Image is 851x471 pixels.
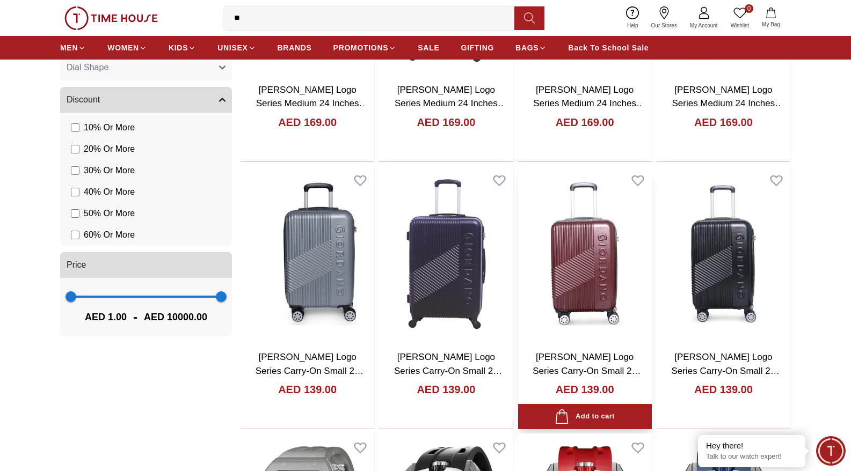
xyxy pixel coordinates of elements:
a: [PERSON_NAME] Logo Series Medium 24 Inches Check- Luggage Silver GR020.24.SLV [256,85,368,136]
a: WOMEN [107,38,147,57]
span: Our Stores [647,21,681,30]
h4: AED 169.00 [417,115,475,130]
span: 20 % Or More [84,143,135,156]
span: 0 [745,4,753,13]
span: Discount [67,93,100,106]
a: BRANDS [278,38,312,57]
button: Add to cart [518,404,652,429]
button: Price [60,252,232,278]
a: Help [621,4,645,32]
a: GIFTING [461,38,494,57]
h4: AED 139.00 [556,382,614,397]
a: [PERSON_NAME] Logo Series Carry-On Small 20 Inches Cabin Luggage Black GR020.20.BLK [672,352,780,403]
img: Giordano Logo Series Carry-On Small 20 Inches Cabin Luggage Navy GR020.20.NVY [379,166,513,342]
a: PROMOTIONS [333,38,397,57]
img: ... [64,6,158,30]
h4: AED 139.00 [278,382,337,397]
a: [PERSON_NAME] Logo Series Medium 24 Inches Check- Luggage Navy GR020.24.NVY [395,85,507,136]
span: UNISEX [217,42,248,53]
h4: AED 139.00 [694,382,753,397]
a: 0Wishlist [724,4,755,32]
span: My Bag [758,20,784,28]
span: Help [623,21,643,30]
span: AED 10000.00 [144,310,207,325]
span: Back To School Sale [568,42,649,53]
span: SALE [418,42,439,53]
span: 50 % Or More [84,207,135,220]
h4: AED 139.00 [417,382,475,397]
span: BRANDS [278,42,312,53]
div: Add to cart [555,409,614,424]
a: MEN [60,38,86,57]
img: Giordano Logo Series Carry-On Small 20 Inches Cabin Luggage Black GR020.20.BLK [657,166,790,342]
input: 10% Or More [71,123,79,132]
button: My Bag [755,5,787,31]
input: 60% Or More [71,231,79,239]
a: Our Stores [645,4,683,32]
input: 30% Or More [71,166,79,175]
input: 40% Or More [71,188,79,196]
span: Wishlist [726,21,753,30]
h4: AED 169.00 [694,115,753,130]
input: 50% Or More [71,209,79,218]
h4: AED 169.00 [278,115,337,130]
a: [PERSON_NAME] Logo Series Carry-On Small 20 Inches Cabin Luggage Maroon [MEDICAL_RECORD_NUMBER].2... [529,352,700,417]
a: SALE [418,38,439,57]
span: WOMEN [107,42,139,53]
div: Hey there! [706,440,797,451]
button: Discount [60,87,232,113]
a: [PERSON_NAME] Logo Series Carry-On Small 20 Inches Cabin Luggage Navy GR020.20.NVY [394,352,502,403]
div: Chat Widget [816,436,846,466]
img: Giordano Logo Series Carry-On Small 20 Inches Cabin Luggage Maroon GR020.20.MRN [518,166,652,342]
a: [PERSON_NAME] Logo Series Medium 24 Inches Check- Luggage Black GR020.24.BLK [672,85,784,136]
h4: AED 169.00 [556,115,614,130]
button: Dial Shape [60,55,232,80]
a: Back To School Sale [568,38,649,57]
span: 60 % Or More [84,229,135,241]
a: [PERSON_NAME] Logo Series Carry-On Small 20 Inches Cabin Luggage Silver GR020.20.SLV [256,352,363,403]
span: Price [67,259,86,271]
span: AED 1.00 [85,310,127,325]
span: GIFTING [461,42,494,53]
span: - [127,308,144,326]
span: 10 % Or More [84,121,135,134]
a: KIDS [169,38,196,57]
span: Dial Shape [67,61,108,74]
span: My Account [686,21,722,30]
span: MEN [60,42,78,53]
img: Giordano Logo Series Carry-On Small 20 Inches Cabin Luggage Silver GR020.20.SLV [241,166,374,342]
span: BAGS [515,42,539,53]
a: BAGS [515,38,547,57]
a: UNISEX [217,38,256,57]
span: 40 % Or More [84,186,135,198]
a: [PERSON_NAME] Logo Series Medium 24 Inches Check- Luggage Maroon [MEDICAL_RECORD_NUMBER].24.MRN [529,85,700,136]
p: Talk to our watch expert! [706,452,797,461]
input: 20% Or More [71,145,79,153]
span: 30 % Or More [84,164,135,177]
span: PROMOTIONS [333,42,389,53]
span: KIDS [169,42,188,53]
